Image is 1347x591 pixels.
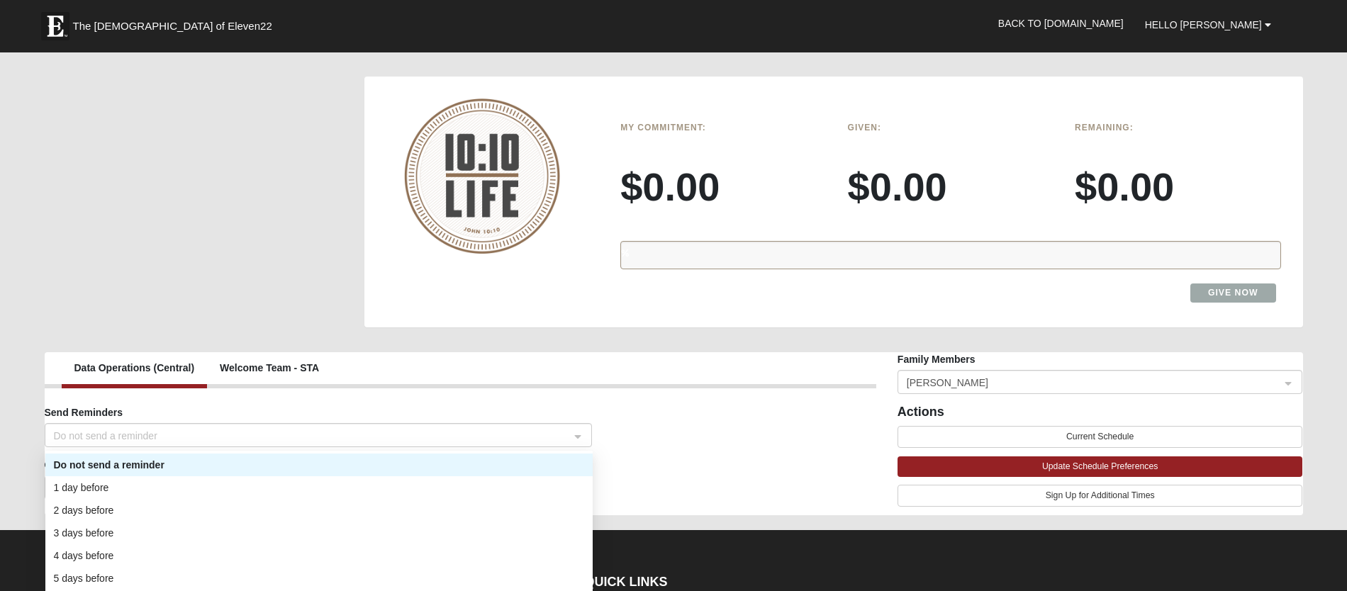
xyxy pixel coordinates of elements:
[848,163,1053,210] h3: $0.00
[54,548,584,563] div: 4 days before
[54,570,584,586] div: 5 days before
[404,98,560,254] img: 10-10-Life-logo-round-no-scripture.png
[45,499,593,522] div: 2 days before
[898,352,976,366] label: Family Members
[54,428,570,444] span: Do not send a reminder
[988,6,1134,41] a: Back to [DOMAIN_NAME]
[34,5,318,40] a: The [DEMOGRAPHIC_DATA] of Eleven22
[54,457,584,473] div: Do not send a reminder
[216,358,323,378] span: Welcome Team - STA
[898,405,1303,420] h4: Actions
[1075,163,1280,210] h3: $0.00
[45,567,593,590] div: 5 days before
[41,12,69,40] img: Eleven22 logo
[1134,7,1282,43] a: Hello [PERSON_NAME]
[45,454,593,476] div: Do not send a reminder
[1145,19,1262,30] span: Hello [PERSON_NAME]
[1075,123,1280,133] h6: Remaining:
[898,426,1303,448] button: Current Schedule
[898,485,1303,507] button: Sign Up for Additional Times
[73,19,272,33] span: The [DEMOGRAPHIC_DATA] of Eleven22
[45,405,123,420] label: Send Reminders
[907,375,1281,390] span: Dave Parramore
[45,476,593,499] div: 1 day before
[54,480,584,495] div: 1 day before
[620,123,826,133] h6: My Commitment:
[45,458,128,472] label: Current Schedule
[45,544,593,567] div: 4 days before
[1190,283,1276,303] a: Give Now
[70,358,199,378] span: Data Operations (Central)
[54,525,584,541] div: 3 days before
[54,502,584,518] div: 2 days before
[45,522,593,544] div: 3 days before
[848,123,1053,133] h6: Given:
[898,456,1303,477] button: Update Schedule Preferences
[620,163,826,210] h3: $0.00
